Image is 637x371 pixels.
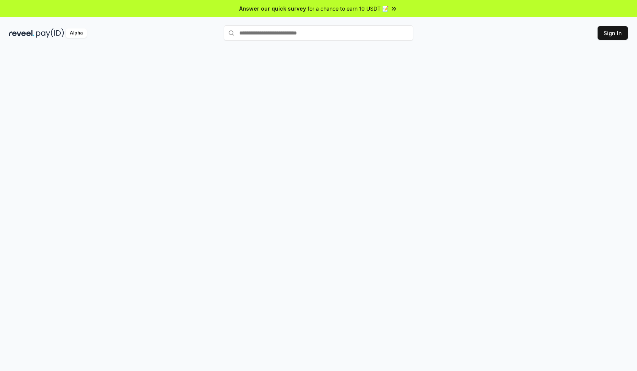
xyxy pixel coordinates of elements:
[9,28,35,38] img: reveel_dark
[598,26,628,40] button: Sign In
[66,28,87,38] div: Alpha
[308,5,389,13] span: for a chance to earn 10 USDT 📝
[239,5,306,13] span: Answer our quick survey
[36,28,64,38] img: pay_id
